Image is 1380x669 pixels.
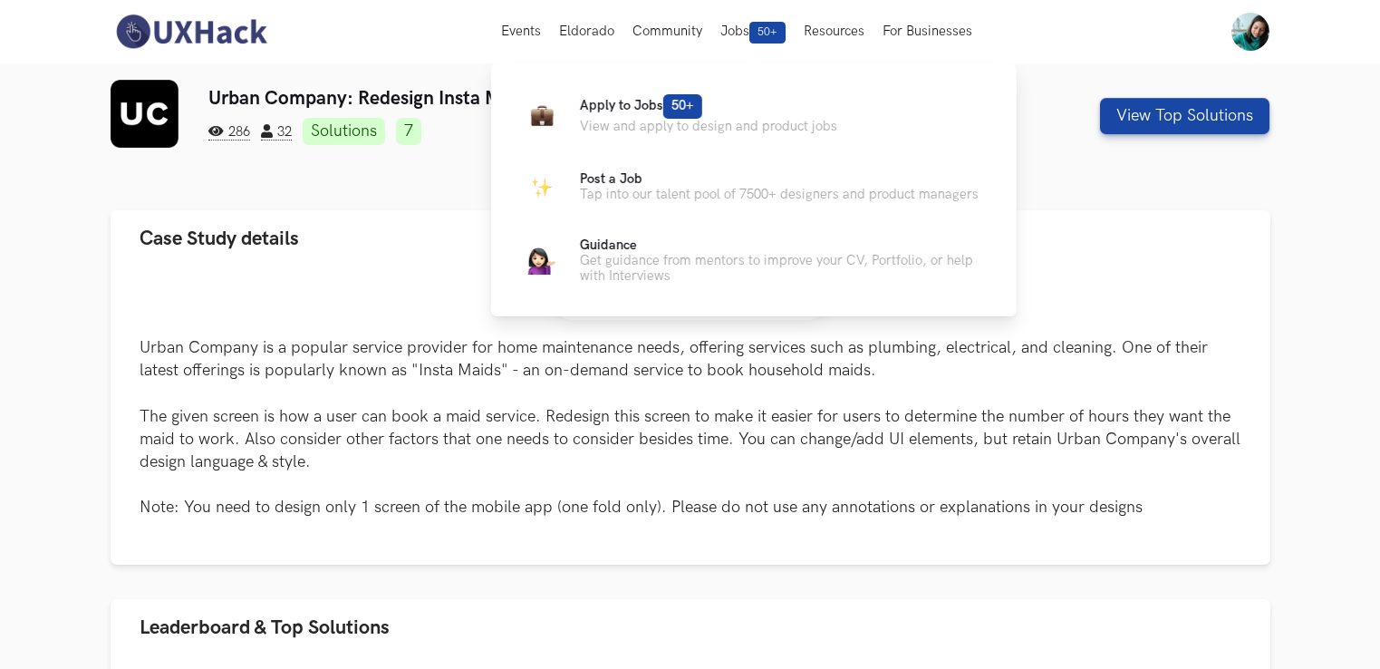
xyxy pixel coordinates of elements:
[580,253,988,284] p: Get guidance from mentors to improve your CV, Portfolio, or help with Interviews
[111,80,179,148] img: Urban Company logo
[261,124,292,141] span: 32
[111,267,1270,565] div: Case Study details
[111,210,1270,267] button: Case Study details
[520,165,988,208] a: ParkingPost a JobTap into our talent pool of 7500+ designers and product managers
[140,616,390,640] span: Leaderboard & Top Solutions
[208,87,976,110] h3: Urban Company: Redesign Insta Maids Ordering Screen
[208,124,250,141] span: 286
[530,103,553,126] img: Briefcase
[580,171,642,187] span: Post a Job
[520,92,988,136] a: BriefcaseApply to Jobs50+View and apply to design and product jobs
[580,98,702,113] span: Apply to Jobs
[140,336,1241,519] p: Urban Company is a popular service provider for home maintenance needs, offering services such as...
[1100,98,1269,134] button: View Top Solutions
[530,176,553,199] img: Parking
[580,238,637,253] span: Guidance
[140,227,299,251] span: Case Study details
[303,118,385,145] a: Solutions
[111,13,272,51] img: UXHack-logo.png
[749,22,786,44] span: 50+
[580,119,837,134] p: View and apply to design and product jobs
[111,599,1270,656] button: Leaderboard & Top Solutions
[528,247,555,275] img: Guidance
[663,94,702,119] span: 50+
[396,118,421,145] a: 7
[1231,13,1269,51] img: Your profile pic
[580,187,979,202] p: Tap into our talent pool of 7500+ designers and product managers
[520,238,988,284] a: GuidanceGuidanceGet guidance from mentors to improve your CV, Portfolio, or help with Interviews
